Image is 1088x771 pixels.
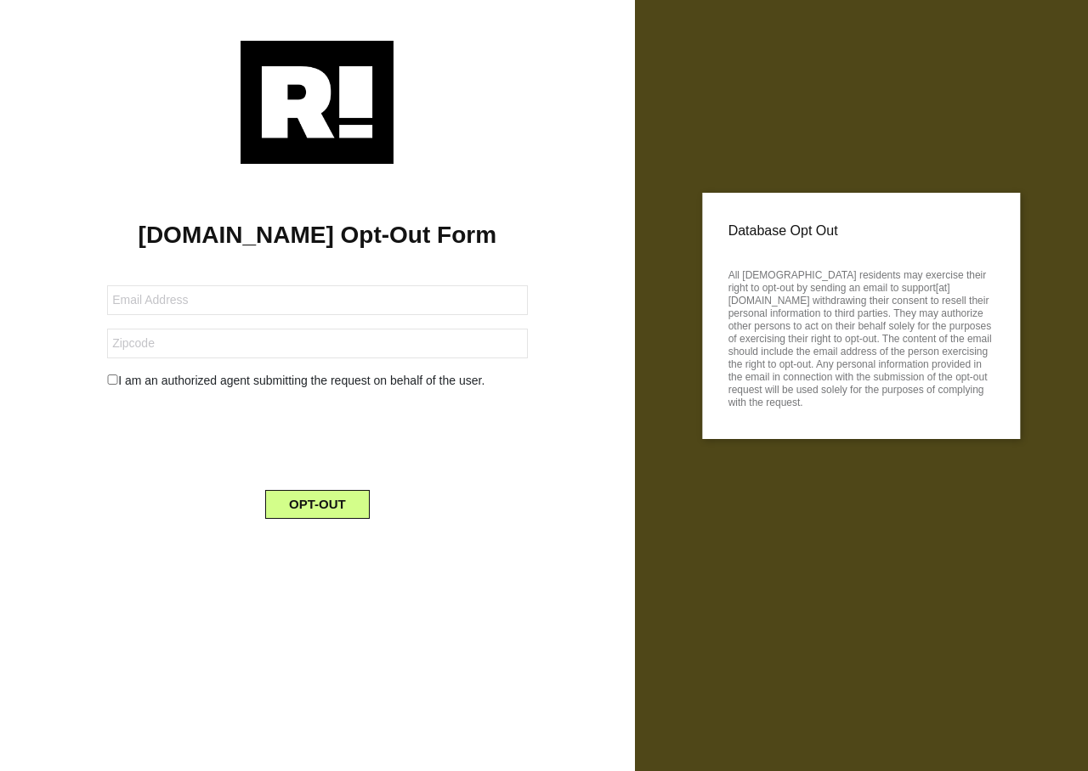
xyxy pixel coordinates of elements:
[265,490,370,519] button: OPT-OUT
[107,329,527,358] input: Zipcode
[241,41,394,164] img: Retention.com
[25,221,609,250] h1: [DOMAIN_NAME] Opt-Out Form
[94,372,540,390] div: I am an authorized agent submitting the request on behalf of the user.
[107,285,527,315] input: Email Address
[188,403,446,470] iframe: reCAPTCHA
[728,264,994,409] p: All [DEMOGRAPHIC_DATA] residents may exercise their right to opt-out by sending an email to suppo...
[728,218,994,244] p: Database Opt Out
